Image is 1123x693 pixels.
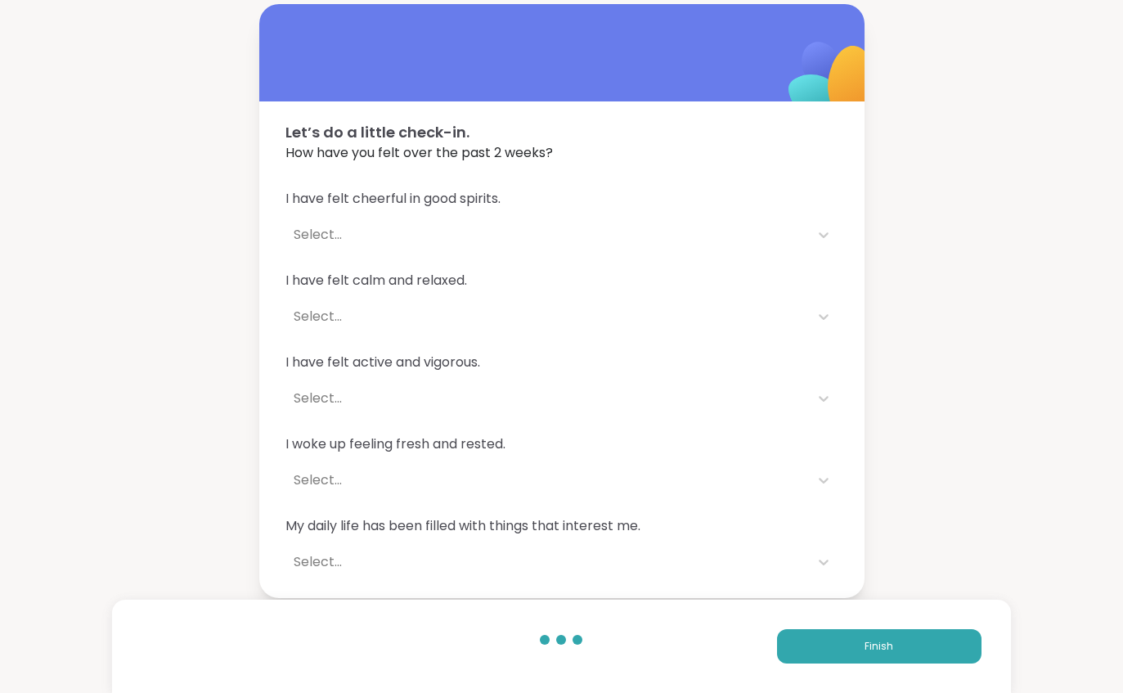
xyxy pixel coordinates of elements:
[294,307,801,326] div: Select...
[285,353,838,372] span: I have felt active and vigorous.
[285,271,838,290] span: I have felt calm and relaxed.
[865,639,893,654] span: Finish
[294,552,801,572] div: Select...
[294,389,801,408] div: Select...
[285,189,838,209] span: I have felt cheerful in good spirits.
[285,121,838,143] span: Let’s do a little check-in.
[285,434,838,454] span: I woke up feeling fresh and rested.
[285,143,838,163] span: How have you felt over the past 2 weeks?
[294,225,801,245] div: Select...
[294,470,801,490] div: Select...
[777,629,982,664] button: Finish
[285,516,838,536] span: My daily life has been filled with things that interest me.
